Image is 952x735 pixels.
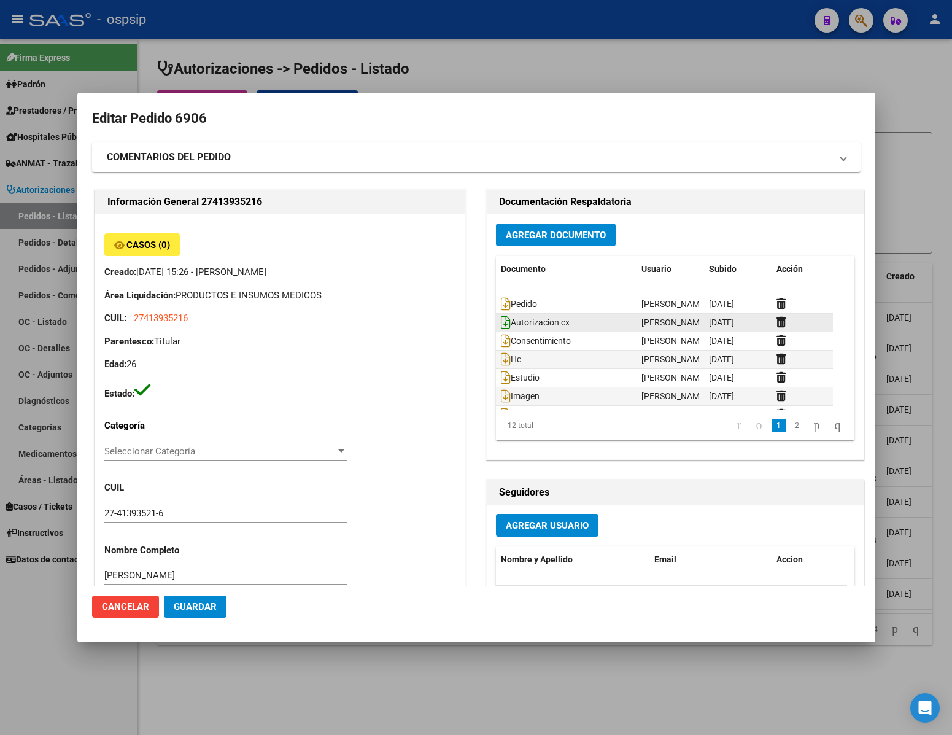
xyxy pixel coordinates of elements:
span: [DATE] [709,299,734,309]
button: Agregar Documento [496,224,616,246]
span: [PERSON_NAME] [641,336,707,346]
a: 2 [790,419,805,432]
span: Pedido [501,299,537,309]
span: [PERSON_NAME] [641,299,707,309]
p: Categoría [104,419,210,433]
span: Subido [709,264,737,274]
a: 1 [772,419,786,432]
span: [PERSON_NAME] [641,373,707,383]
a: go to first page [732,419,747,432]
li: page 2 [788,415,807,436]
span: [DATE] [709,373,734,383]
span: Usuario [641,264,671,274]
h2: Editar Pedido 6906 [92,107,861,130]
button: Casos (0) [104,233,180,256]
button: Guardar [164,596,226,618]
datatable-header-cell: Accion [772,546,833,573]
datatable-header-cell: Email [649,546,772,573]
strong: CUIL: [104,313,126,324]
span: Autorizacion cx [501,317,570,327]
span: [DATE] [709,317,734,327]
span: [DATE] [709,391,734,401]
li: page 1 [770,415,788,436]
span: Agregar Documento [506,230,606,241]
p: CUIL [104,481,210,495]
span: Estudio [501,373,540,383]
div: Open Intercom Messenger [910,693,940,723]
h2: Seguidores [499,485,851,500]
span: Hc [501,354,521,364]
span: Imagen [501,391,540,401]
p: PRODUCTOS E INSUMOS MEDICOS [104,289,456,303]
span: Documento [501,264,546,274]
button: Agregar Usuario [496,514,598,537]
span: [PERSON_NAME] [641,317,707,327]
span: Nombre y Apellido [501,554,573,564]
button: Cancelar [92,596,159,618]
datatable-header-cell: Nombre y Apellido [496,546,649,573]
datatable-header-cell: Subido [704,256,772,282]
a: go to previous page [751,419,768,432]
strong: Edad: [104,359,126,370]
strong: Estado: [104,388,134,399]
datatable-header-cell: Documento [496,256,637,282]
strong: Área Liquidación: [104,290,176,301]
span: [PERSON_NAME] [641,391,707,401]
strong: COMENTARIOS DEL PEDIDO [107,150,231,165]
span: Accion [776,554,803,564]
span: Acción [776,264,803,274]
div: 12 total [496,410,566,441]
mat-expansion-panel-header: COMENTARIOS DEL PEDIDO [92,142,861,172]
a: go to last page [829,419,846,432]
span: Cancelar [102,601,149,612]
span: [DATE] [709,336,734,346]
span: 27413935216 [134,313,188,324]
h2: Documentación Respaldatoria [499,195,851,209]
span: [DATE] [709,354,734,364]
span: Email [654,554,676,564]
span: Seleccionar Categoría [104,446,336,457]
p: 26 [104,357,456,371]
strong: Parentesco: [104,336,154,347]
p: Nombre Completo [104,543,210,558]
span: Casos (0) [126,239,170,251]
span: Consentimiento [501,336,571,346]
datatable-header-cell: Acción [772,256,833,282]
h2: Información General 27413935216 [107,195,453,209]
p: Titular [104,335,456,349]
datatable-header-cell: Usuario [637,256,704,282]
strong: Creado: [104,266,136,278]
span: Guardar [174,601,217,612]
span: [PERSON_NAME] [641,354,707,364]
span: Agregar Usuario [506,520,589,531]
a: go to next page [808,419,826,432]
p: [DATE] 15:26 - [PERSON_NAME] [104,265,456,279]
